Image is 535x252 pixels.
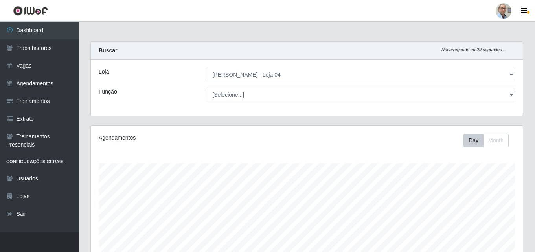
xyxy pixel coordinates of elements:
[483,134,509,147] button: Month
[99,68,109,76] label: Loja
[463,134,515,147] div: Toolbar with button groups
[441,47,506,52] i: Recarregando em 29 segundos...
[13,6,48,16] img: CoreUI Logo
[99,134,265,142] div: Agendamentos
[99,88,117,96] label: Função
[463,134,484,147] button: Day
[463,134,509,147] div: First group
[99,47,117,53] strong: Buscar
